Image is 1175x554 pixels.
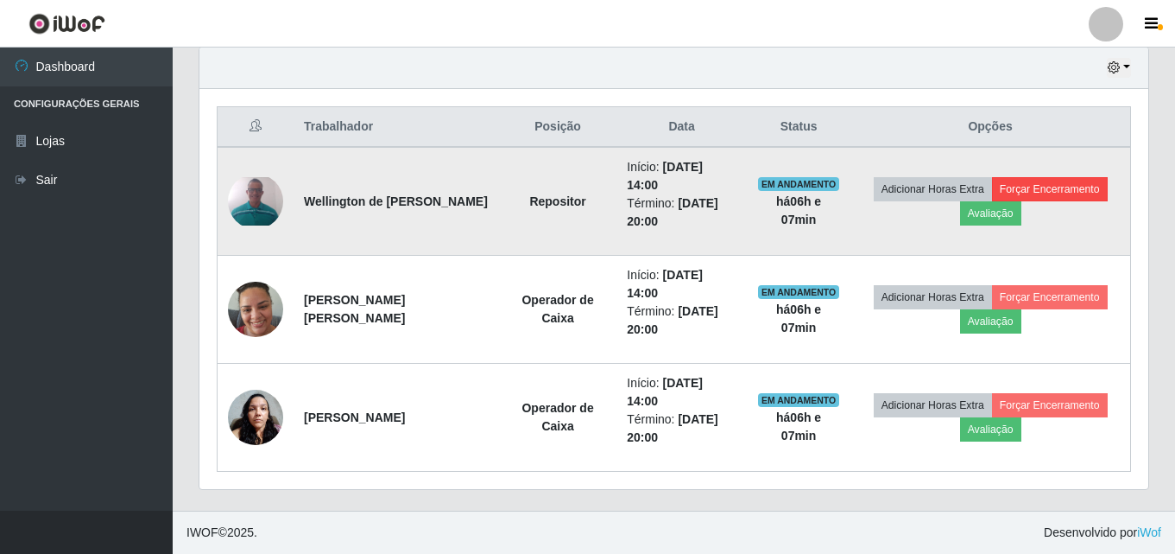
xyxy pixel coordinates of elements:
[627,268,703,300] time: [DATE] 14:00
[186,524,257,542] span: © 2025 .
[960,201,1021,226] button: Avaliação
[627,374,736,411] li: Início:
[627,194,736,231] li: Término:
[228,177,283,226] img: 1724302399832.jpeg
[874,177,992,201] button: Adicionar Horas Extra
[850,107,1130,148] th: Opções
[521,293,593,325] strong: Operador de Caixa
[992,177,1108,201] button: Forçar Encerramento
[499,107,616,148] th: Posição
[627,411,736,447] li: Término:
[304,194,488,208] strong: Wellington de [PERSON_NAME]
[521,401,593,433] strong: Operador de Caixa
[627,376,703,408] time: [DATE] 14:00
[758,285,840,299] span: EM ANDAMENTO
[294,107,499,148] th: Trabalhador
[228,272,283,346] img: 1712933645778.jpeg
[758,393,840,407] span: EM ANDAMENTO
[28,13,105,35] img: CoreUI Logo
[1137,525,1161,539] a: iWof
[228,380,283,454] img: 1714848493564.jpeg
[616,107,747,148] th: Data
[627,160,703,192] time: [DATE] 14:00
[758,177,840,191] span: EM ANDAMENTO
[1044,524,1161,542] span: Desenvolvido por
[304,411,405,424] strong: [PERSON_NAME]
[529,194,585,208] strong: Repositor
[186,525,218,539] span: IWOF
[960,309,1021,334] button: Avaliação
[992,393,1108,417] button: Forçar Encerramento
[747,107,850,148] th: Status
[874,393,992,417] button: Adicionar Horas Extra
[874,285,992,309] button: Adicionar Horas Extra
[627,302,736,339] li: Término:
[627,158,736,194] li: Início:
[627,266,736,302] li: Início:
[776,302,821,334] strong: há 06 h e 07 min
[776,194,821,226] strong: há 06 h e 07 min
[304,293,405,325] strong: [PERSON_NAME] [PERSON_NAME]
[776,411,821,443] strong: há 06 h e 07 min
[960,417,1021,442] button: Avaliação
[992,285,1108,309] button: Forçar Encerramento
